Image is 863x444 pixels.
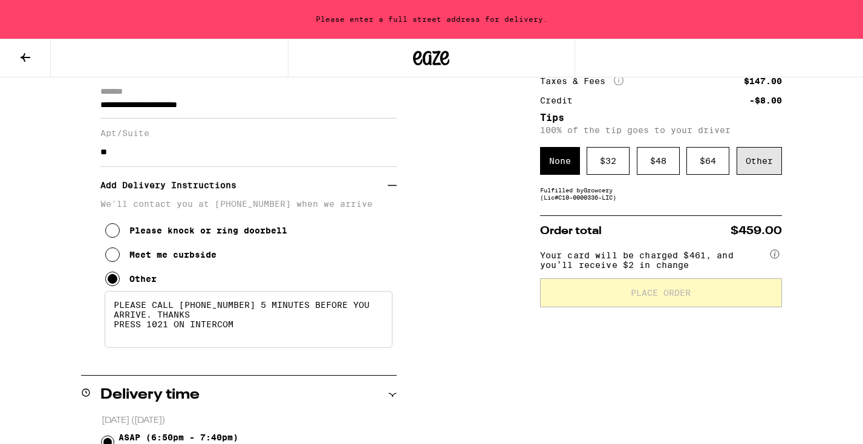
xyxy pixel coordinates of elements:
div: Fulfilled by Growcery (Lic# C10-0000336-LIC ) [540,186,782,201]
span: Place Order [631,289,691,297]
span: Hi. Need any help? [7,8,87,18]
div: Please knock or ring doorbell [129,226,287,235]
span: Order total [540,226,602,237]
div: -$8.00 [749,96,782,105]
label: Apt/Suite [100,128,397,138]
div: Taxes & Fees [540,76,624,87]
div: Other [129,274,157,284]
div: Meet me curbside [129,250,217,260]
span: Your card will be charged $461, and you’ll receive $2 in change [540,246,767,270]
h3: Add Delivery Instructions [100,171,388,199]
p: 100% of the tip goes to your driver [540,125,782,135]
button: Place Order [540,278,782,307]
div: $ 48 [637,147,680,175]
button: Meet me curbside [105,243,217,267]
p: [DATE] ([DATE]) [102,415,397,426]
button: Other [105,267,157,291]
span: $459.00 [731,226,782,237]
h5: Tips [540,113,782,123]
div: $ 64 [686,147,729,175]
div: None [540,147,580,175]
p: We'll contact you at [PHONE_NUMBER] when we arrive [100,199,397,209]
div: $ 32 [587,147,630,175]
button: Please knock or ring doorbell [105,218,287,243]
div: Credit [540,96,581,105]
div: $147.00 [744,77,782,85]
div: Other [737,147,782,175]
h2: Delivery time [100,388,200,402]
